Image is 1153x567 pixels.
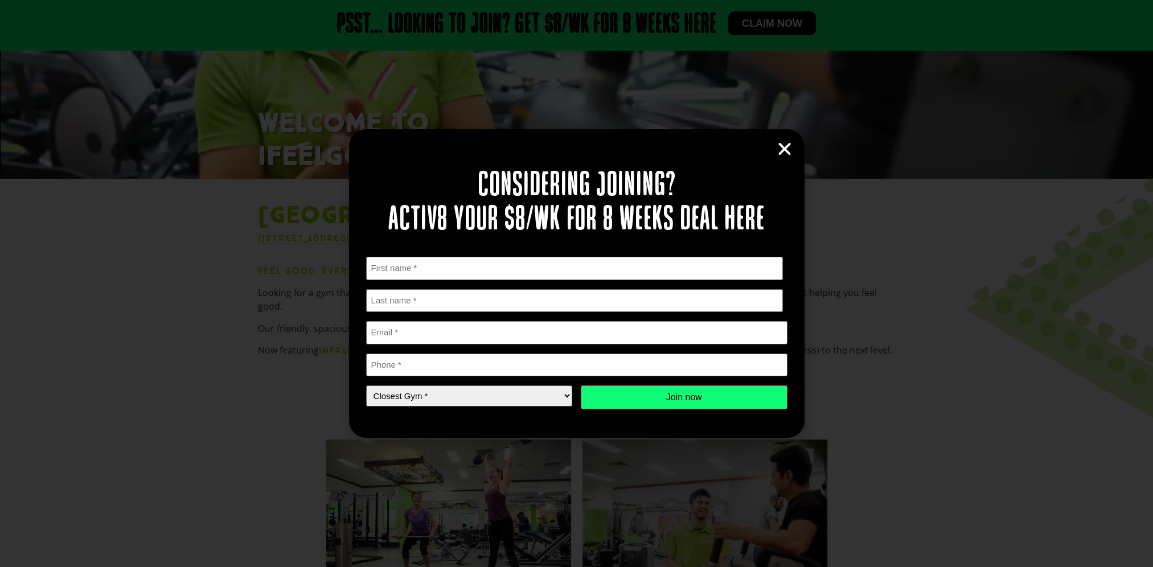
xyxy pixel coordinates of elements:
input: Last name * [366,289,783,313]
a: Close [776,141,793,158]
input: Join now [581,385,787,409]
input: First name * [366,257,783,280]
input: Phone * [366,354,787,377]
input: Email * [366,321,787,344]
h2: Considering joining? Activ8 your $8/wk for 8 weeks deal here [366,169,787,237]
